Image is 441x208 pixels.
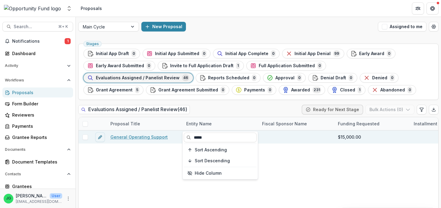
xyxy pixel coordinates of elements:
[232,85,276,95] button: Payments0
[65,38,71,44] span: 1
[96,87,133,93] span: Grant Agreement
[5,147,65,152] span: Documents
[213,49,280,58] button: Initial App Complete0
[334,121,383,127] div: Funding Requested
[236,62,240,69] span: 1
[365,105,414,114] button: Bulk Actions (0)
[279,85,325,95] button: Awarded231
[183,117,258,130] div: Entity Name
[182,74,189,81] span: 46
[308,73,357,83] button: Denial Draft0
[12,112,68,118] div: Reviewers
[96,75,180,81] span: Evaluations Assigned / Panelist Review
[275,75,295,81] span: Approval
[340,87,355,93] span: Closed
[158,61,244,71] button: Invite to Full Application Draft1
[107,117,183,130] div: Proposal Title
[195,158,230,163] span: Sort Descending
[146,85,229,95] button: Grant Agreement Submitted0
[380,87,405,93] span: Abandoned
[291,87,310,93] span: Awarded
[2,22,73,31] button: Search...
[358,87,362,93] span: 1
[2,145,73,154] button: Open Documents
[302,105,363,114] button: Ready for Next Stage
[387,50,392,57] span: 0
[2,132,73,142] a: Grantee Reports
[65,195,72,202] button: More
[4,5,61,12] img: Opportunity Fund logo
[372,75,387,81] span: Denied
[359,51,384,56] span: Early Award
[83,61,155,71] button: Early Award Submitted0
[412,2,424,15] button: Partners
[183,121,215,127] div: Entity Name
[81,5,102,12] div: Proposals
[2,169,73,179] button: Open Contacts
[208,75,249,81] span: Reports Scheduled
[2,110,73,120] a: Reviewers
[378,22,426,31] button: Assigned to me
[258,117,334,130] div: Fiscal Sponsor Name
[83,73,193,83] button: Evaluations Assigned / Panelist Review46
[2,36,73,46] button: Notifications1
[244,87,265,93] span: Payments
[12,89,68,96] div: Proposals
[107,121,144,127] div: Proposal Title
[195,147,227,153] span: Sort Ascending
[57,23,69,30] div: ⌘ + K
[246,61,326,71] button: Full Application Submitted0
[143,49,210,58] button: Initial App Submitted0
[170,63,234,68] span: Invite to Full Application Draft
[5,78,65,82] span: Workflows
[334,117,410,130] div: Funding Requested
[268,87,272,93] span: 0
[155,51,199,56] span: Initial App Submitted
[12,50,68,57] div: Dashboard
[317,62,322,69] span: 0
[407,87,412,93] span: 0
[78,105,190,114] h2: Evaluations Assigned / Panelist Review ( 46 )
[2,99,73,109] a: Form Builder
[328,85,365,95] button: Closed1
[14,24,55,29] span: Search...
[429,22,439,31] button: Open table manager
[12,101,68,107] div: Form Builder
[83,49,140,58] button: Initial App Draft0
[312,87,321,93] span: 231
[5,64,65,68] span: Activity
[2,75,73,85] button: Open Workflows
[2,48,73,58] a: Dashboard
[83,85,143,95] button: Grant Agreement5
[360,73,399,83] button: Denied0
[5,172,65,176] span: Contacts
[202,50,207,57] span: 0
[12,159,68,165] div: Document Templates
[338,134,361,140] span: $15,000.00
[146,62,151,69] span: 0
[220,87,225,93] span: 0
[16,199,62,204] p: [EMAIL_ADDRESS][DOMAIN_NAME]
[110,134,168,140] a: General Operating Support
[141,22,186,31] button: New Proposal
[2,87,73,97] a: Proposals
[368,85,416,95] button: Abandoned0
[252,74,257,81] span: 0
[78,4,104,13] nav: breadcrumb
[271,50,276,57] span: 0
[196,73,261,83] button: Reports Scheduled0
[2,61,73,71] button: Open Activity
[96,63,144,68] span: Early Award Submitted
[184,156,257,166] button: Sort Descending
[282,49,344,58] button: Initial App Denial99
[6,196,11,200] div: Jake Goodman
[390,74,395,81] span: 0
[86,42,99,46] span: Stages
[2,181,73,191] a: Grantees
[12,183,68,190] div: Grantees
[258,121,311,127] div: Fiscal Sponsor Name
[426,2,439,15] button: Get Help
